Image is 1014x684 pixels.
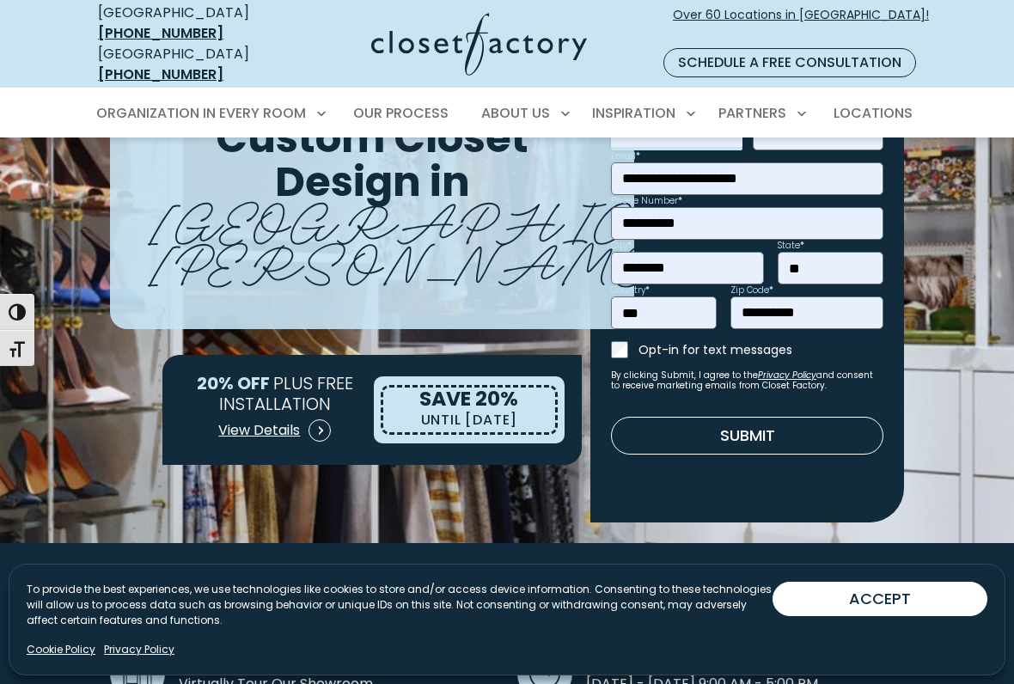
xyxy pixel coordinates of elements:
[98,64,223,84] a: [PHONE_NUMBER]
[730,286,773,295] label: Zip Code
[219,371,353,416] span: PLUS FREE INSTALLATION
[611,417,883,455] button: Submit
[104,642,174,657] a: Privacy Policy
[611,286,650,295] label: Country
[84,89,930,137] nav: Primary Menu
[834,103,913,123] span: Locations
[611,241,632,250] label: City
[673,6,929,42] span: Over 60 Locations in [GEOGRAPHIC_DATA]!
[371,13,587,76] img: Closet Factory Logo
[421,408,518,432] p: UNTIL [DATE]
[353,103,449,123] span: Our Process
[27,642,95,657] a: Cookie Policy
[197,371,270,395] span: 20% OFF
[638,341,883,358] label: Opt-in for text messages
[98,3,285,44] div: [GEOGRAPHIC_DATA]
[419,384,518,412] span: SAVE 20%
[611,197,682,205] label: Phone Number
[98,44,285,85] div: [GEOGRAPHIC_DATA]
[778,241,804,250] label: State
[481,103,550,123] span: About Us
[758,369,816,382] a: Privacy Policy
[218,420,300,441] span: View Details
[217,413,332,448] a: View Details
[150,178,884,297] span: [GEOGRAPHIC_DATA][PERSON_NAME]
[96,103,306,123] span: Organization in Every Room
[611,370,883,391] small: By clicking Submit, I agree to the and consent to receive marketing emails from Closet Factory.
[611,152,640,161] label: Email
[663,48,916,77] a: Schedule a Free Consultation
[592,103,675,123] span: Inspiration
[98,23,223,43] a: [PHONE_NUMBER]
[27,582,773,628] p: To provide the best experiences, we use technologies like cookies to store and/or access device i...
[718,103,786,123] span: Partners
[773,582,987,616] button: ACCEPT
[216,109,528,211] span: Custom Closet Design in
